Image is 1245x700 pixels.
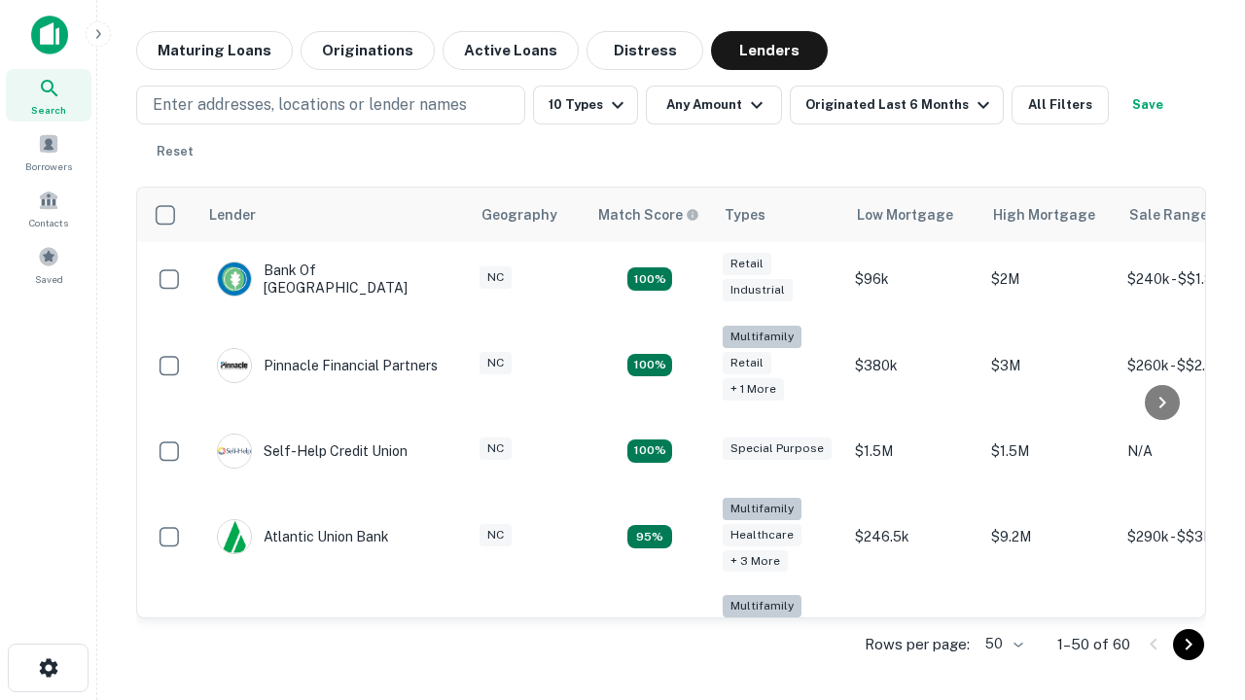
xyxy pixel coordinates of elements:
img: capitalize-icon.png [31,16,68,54]
th: High Mortgage [981,188,1118,242]
button: Lenders [711,31,828,70]
th: Low Mortgage [845,188,981,242]
td: $9.2M [981,488,1118,586]
div: NC [480,352,512,374]
div: Matching Properties: 17, hasApolloMatch: undefined [627,354,672,377]
div: Pinnacle Financial Partners [217,348,438,383]
a: Saved [6,238,91,291]
div: The Fidelity Bank [217,617,374,652]
td: $3M [981,316,1118,414]
p: 1–50 of 60 [1057,633,1130,656]
td: $1.5M [981,414,1118,488]
div: NC [480,266,512,289]
button: Distress [587,31,703,70]
div: + 1 more [723,378,784,401]
img: picture [218,435,251,468]
button: 10 Types [533,86,638,124]
div: + 3 more [723,550,788,573]
button: Any Amount [646,86,782,124]
div: Atlantic Union Bank [217,519,389,554]
td: $380k [845,316,981,414]
div: Industrial [723,279,793,301]
span: Saved [35,271,63,287]
button: Save your search to get updates of matches that match your search criteria. [1117,86,1179,124]
img: picture [218,262,251,296]
p: Enter addresses, locations or lender names [153,93,467,117]
button: Active Loans [443,31,579,70]
div: Geography [481,203,557,227]
p: Rows per page: [865,633,970,656]
div: Retail [723,253,771,275]
th: Types [713,188,845,242]
div: Matching Properties: 15, hasApolloMatch: undefined [627,267,672,291]
img: picture [218,349,251,382]
button: Originated Last 6 Months [790,86,1004,124]
button: Originations [301,31,435,70]
span: Contacts [29,215,68,230]
div: NC [480,437,512,460]
span: Search [31,102,66,118]
div: NC [480,524,512,546]
div: Multifamily [723,498,801,520]
a: Borrowers [6,125,91,178]
td: $96k [845,242,981,316]
button: Enter addresses, locations or lender names [136,86,525,124]
div: Types [725,203,765,227]
td: $246k [845,585,981,683]
div: Sale Range [1129,203,1208,227]
div: Healthcare [723,524,801,546]
div: Bank Of [GEOGRAPHIC_DATA] [217,262,450,297]
div: Low Mortgage [857,203,953,227]
div: Matching Properties: 9, hasApolloMatch: undefined [627,525,672,548]
span: Borrowers [25,158,72,174]
div: Capitalize uses an advanced AI algorithm to match your search with the best lender. The match sco... [598,204,699,226]
button: Maturing Loans [136,31,293,70]
button: Go to next page [1173,629,1204,660]
div: Retail [723,352,771,374]
th: Capitalize uses an advanced AI algorithm to match your search with the best lender. The match sco... [587,188,713,242]
td: $246.5k [845,488,981,586]
div: Originated Last 6 Months [805,93,995,117]
div: High Mortgage [993,203,1095,227]
th: Geography [470,188,587,242]
div: Lender [209,203,256,227]
iframe: Chat Widget [1148,482,1245,576]
div: Special Purpose [723,437,832,460]
td: $1.5M [845,414,981,488]
h6: Match Score [598,204,695,226]
td: $2M [981,242,1118,316]
th: Lender [197,188,470,242]
a: Search [6,69,91,122]
div: Matching Properties: 11, hasApolloMatch: undefined [627,439,672,463]
button: All Filters [1012,86,1109,124]
td: $3.2M [981,585,1118,683]
div: Multifamily [723,595,801,617]
button: Reset [144,132,206,171]
div: Self-help Credit Union [217,434,408,469]
img: picture [218,520,251,553]
div: Multifamily [723,326,801,348]
a: Contacts [6,182,91,234]
div: 50 [978,630,1026,658]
